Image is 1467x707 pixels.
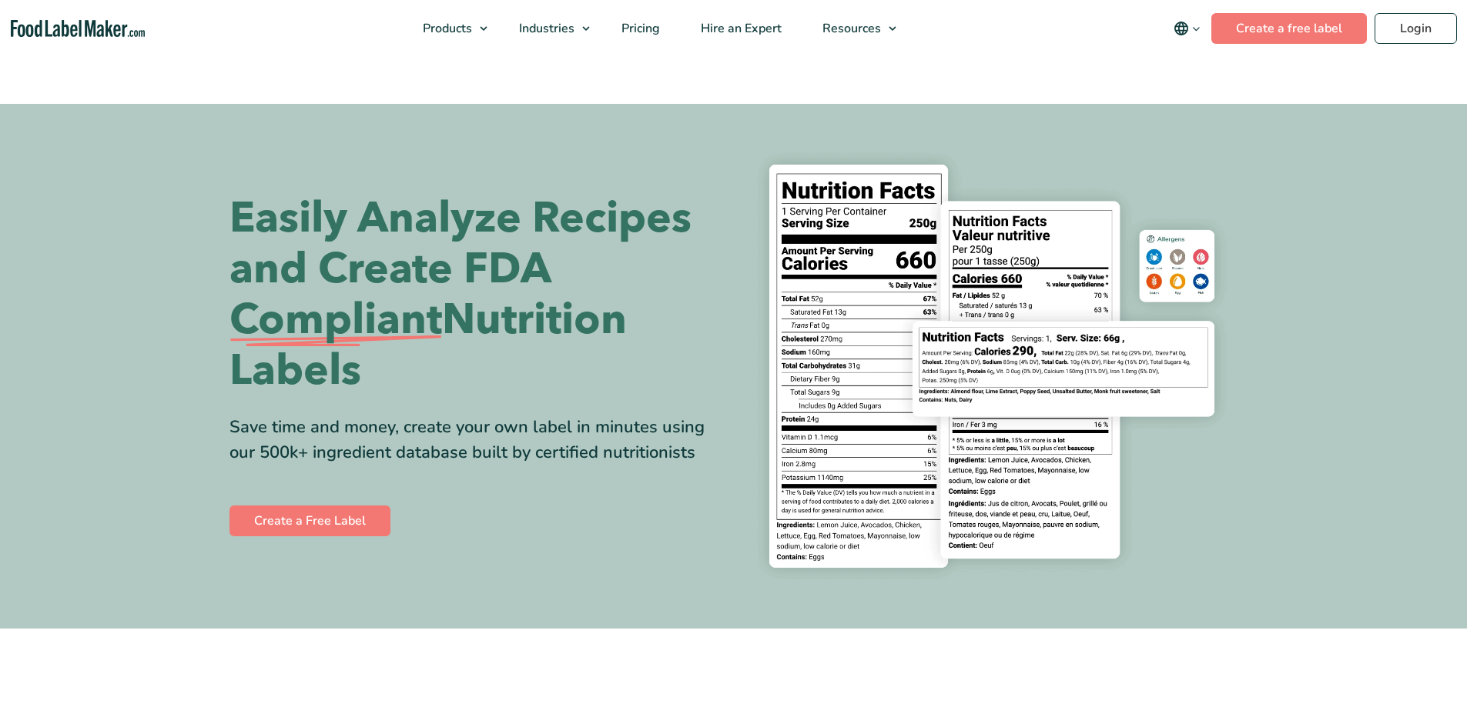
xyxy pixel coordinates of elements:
[1163,13,1211,44] button: Change language
[617,20,661,37] span: Pricing
[229,505,390,536] a: Create a Free Label
[696,20,783,37] span: Hire an Expert
[229,295,442,345] span: Compliant
[1375,13,1457,44] a: Login
[818,20,883,37] span: Resources
[514,20,576,37] span: Industries
[418,20,474,37] span: Products
[1211,13,1367,44] a: Create a free label
[11,20,145,38] a: Food Label Maker homepage
[229,415,722,465] div: Save time and money, create your own label in minutes using our 500k+ ingredient database built b...
[229,193,722,396] h1: Easily Analyze Recipes and Create FDA Nutrition Labels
